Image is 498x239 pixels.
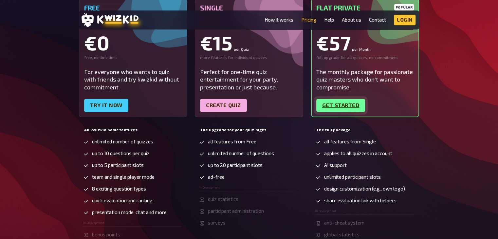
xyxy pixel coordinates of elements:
[324,151,392,156] span: applies to all quizzes in account
[200,99,247,112] a: Create quiz
[84,99,128,112] a: Try it now
[84,55,182,60] div: free, no time limit
[208,139,256,144] span: all features from Free
[316,33,414,52] div: €57
[84,68,182,91] div: For everyone who wants to quiz with friends and try kwizkid without commitment.
[316,55,414,60] div: full upgrade for all quizzes, no commitment
[208,208,264,214] span: participant administration
[84,4,182,12] h5: Free
[208,162,263,168] span: up to 20 participant slots
[324,139,376,144] span: all features from Single
[316,68,414,91] div: The monthly package for passionate quiz masters who don't want to compromise.
[200,33,298,52] div: €15
[324,198,397,203] span: share evaluation link with helpers
[92,210,167,215] span: presentation mode, chat and more
[83,221,104,225] span: In Development
[92,162,144,168] span: up to 5 participant slots
[208,174,225,180] span: ad-free
[394,15,415,25] a: Login
[199,186,220,189] span: In Development
[369,17,386,23] a: Contact
[324,232,360,237] span: global statistics
[208,196,238,202] span: quiz statistics
[324,186,405,192] span: design customization (e.g., own logo)
[200,68,298,91] div: Perfect for one-time quiz entertainment for your party, presentation or just because.
[234,47,249,51] small: per Quiz
[208,220,226,226] span: surveys
[200,4,298,12] h5: Single
[352,47,371,51] small: per Month
[324,174,381,180] span: unlimited participant slots
[208,151,274,156] span: unlimited number of questions
[342,17,361,23] a: About us
[324,17,334,23] a: Help
[92,139,153,144] span: unlimited number of quizzes
[324,162,347,168] span: AI support
[315,210,336,213] span: In Development
[316,4,414,12] h5: Flat Private
[84,33,182,52] div: €0
[200,55,298,60] div: more features for individual quizzes
[324,220,364,226] span: anti-cheat system
[200,128,298,132] h5: The upgrade for your quiz night
[316,99,365,112] a: Get started
[301,17,316,23] a: Pricing
[92,174,155,180] span: team and single player mode
[92,151,150,156] span: up to 10 questions per quiz
[316,128,414,132] h5: The full package
[92,198,153,203] span: quick evaluation and ranking
[92,186,146,192] span: 8 exciting question types
[84,128,182,132] h5: All kwizkid basic features
[265,17,293,23] a: How it works
[92,232,120,237] span: bonus points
